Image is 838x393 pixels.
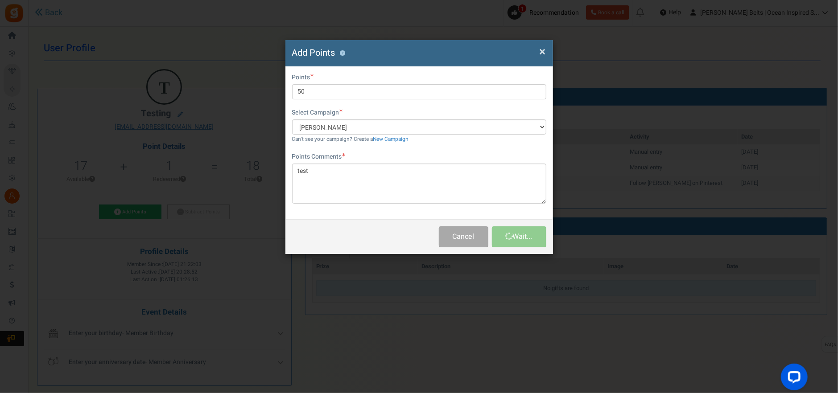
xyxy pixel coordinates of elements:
button: Cancel [439,226,488,247]
small: Can't see your campaign? Create a [292,135,409,143]
span: Add Points [292,46,335,59]
a: New Campaign [373,135,409,143]
button: ? [340,50,346,56]
span: × [540,43,546,60]
label: Points [292,73,314,82]
label: Points Comments [292,152,346,161]
label: Select Campaign [292,108,343,117]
